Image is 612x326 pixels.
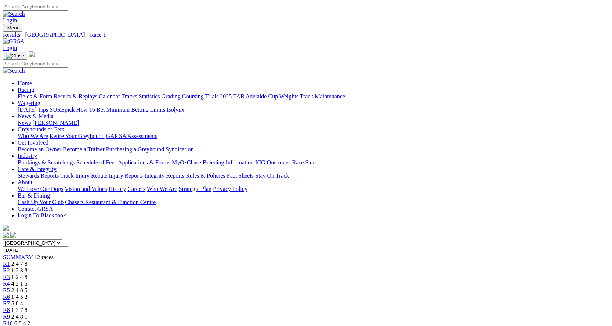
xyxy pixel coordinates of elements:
[3,261,10,267] a: R1
[18,173,59,179] a: Stewards Reports
[18,146,609,153] div: Get Involved
[18,153,37,159] a: Industry
[109,173,143,179] a: Injury Reports
[50,133,105,139] a: Retire Your Greyhound
[3,254,33,260] a: SUMMARY
[11,280,28,287] span: 4 2 1 5
[182,93,204,99] a: Coursing
[18,106,609,113] div: Wagering
[220,93,278,99] a: 2025 TAB Adelaide Cup
[63,146,105,152] a: Become a Trainer
[3,287,10,293] a: R5
[227,173,254,179] a: Fact Sheets
[18,192,50,199] a: Bar & Dining
[3,307,10,313] a: R8
[179,186,211,192] a: Strategic Plan
[3,246,68,254] input: Select date
[60,173,107,179] a: Track Injury Rebate
[18,100,40,106] a: Wagering
[29,51,35,57] img: logo-grsa-white.png
[32,120,79,126] a: [PERSON_NAME]
[106,133,157,139] a: GAP SA Assessments
[3,17,17,23] a: Login
[3,314,10,320] a: R9
[18,179,32,185] a: About
[18,87,34,93] a: Racing
[205,93,218,99] a: Trials
[18,120,609,126] div: News & Media
[18,159,75,166] a: Bookings & Scratchings
[3,52,27,60] button: Toggle navigation
[18,113,54,119] a: News & Media
[300,93,345,99] a: Track Maintenance
[3,24,22,32] button: Toggle navigation
[18,126,64,133] a: Greyhounds as Pets
[3,267,10,274] a: R2
[11,267,28,274] span: 1 2 3 8
[11,294,28,300] span: 1 4 5 2
[255,173,289,179] a: Stay On Track
[10,232,16,238] img: twitter.svg
[172,159,201,166] a: MyOzChase
[18,199,609,206] div: Bar & Dining
[18,173,609,179] div: Care & Integrity
[3,300,10,307] a: R7
[76,106,105,113] a: How To Bet
[118,159,170,166] a: Applications & Forms
[255,159,290,166] a: ICG Outcomes
[18,186,609,192] div: About
[3,280,10,287] a: R4
[18,133,609,140] div: Greyhounds as Pets
[3,32,609,38] a: Results - [GEOGRAPHIC_DATA] - Race 1
[213,186,247,192] a: Privacy Policy
[11,274,28,280] span: 1 2 4 8
[34,254,54,260] span: 12 races
[292,159,315,166] a: Race Safe
[11,314,28,320] span: 2 4 8 1
[18,133,48,139] a: Who We Are
[3,45,17,51] a: Login
[18,80,32,86] a: Home
[122,93,137,99] a: Tracks
[18,199,64,205] a: Cash Up Your Club
[18,146,61,152] a: Become an Owner
[3,294,10,300] a: R6
[108,186,126,192] a: History
[186,173,225,179] a: Rules & Policies
[11,287,28,293] span: 2 1 8 5
[50,106,75,113] a: SUREpick
[127,186,145,192] a: Careers
[167,106,184,113] a: Isolynx
[76,159,116,166] a: Schedule of Fees
[139,93,160,99] a: Statistics
[166,146,193,152] a: Syndication
[279,93,298,99] a: Weights
[11,307,28,313] span: 1 3 7 8
[99,93,120,99] a: Calendar
[144,173,184,179] a: Integrity Reports
[18,140,48,146] a: Get Involved
[18,93,609,100] div: Racing
[18,120,31,126] a: News
[3,60,68,68] input: Search
[3,274,10,280] a: R3
[7,25,19,30] span: Menu
[11,300,28,307] span: 5 8 4 1
[18,166,57,172] a: Care & Integrity
[11,261,28,267] span: 2 4 7 8
[3,11,25,17] img: Search
[6,53,24,59] img: Close
[18,106,48,113] a: [DATE] Tips
[18,206,53,212] a: Contact GRSA
[18,186,63,192] a: We Love Our Dogs
[18,93,52,99] a: Fields & Form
